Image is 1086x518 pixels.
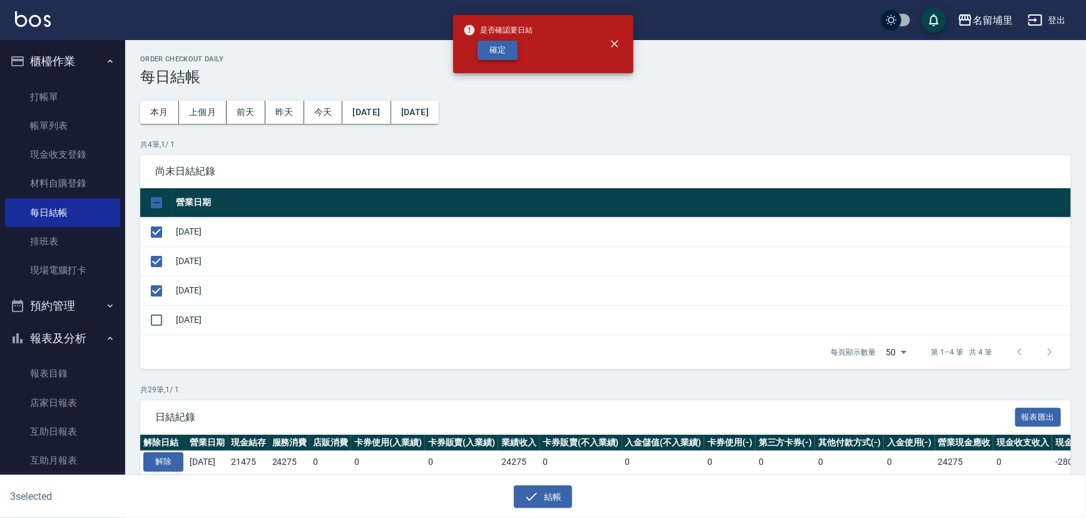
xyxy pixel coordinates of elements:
[391,101,439,124] button: [DATE]
[351,474,425,496] td: 0
[425,435,499,451] th: 卡券販賣(入業績)
[815,435,884,451] th: 其他付款方式(-)
[622,451,705,474] td: 0
[881,335,911,369] div: 50
[498,435,540,451] th: 業績收入
[143,452,183,472] button: 解除
[463,24,533,36] span: 是否確認要日結
[173,217,1071,246] td: [DATE]
[514,485,572,509] button: 結帳
[931,347,992,358] p: 第 1–4 筆 共 4 筆
[140,101,179,124] button: 本月
[756,435,816,451] th: 第三方卡券(-)
[973,13,1013,28] div: 名留埔里
[140,139,1071,150] p: 共 4 筆, 1 / 1
[5,83,120,111] a: 打帳單
[5,227,120,256] a: 排班表
[5,140,120,169] a: 現金收支登錄
[310,474,351,496] td: 0
[993,451,1052,474] td: 0
[5,256,120,285] a: 現場電腦打卡
[884,435,935,451] th: 入金使用(-)
[884,474,935,496] td: 0
[1015,408,1062,427] button: 報表匯出
[815,474,884,496] td: 0
[269,474,310,496] td: 36182
[425,451,499,474] td: 0
[10,489,269,504] h6: 3 selected
[5,45,120,78] button: 櫃檯作業
[622,474,705,496] td: 0
[540,435,622,451] th: 卡券販賣(不入業績)
[993,474,1052,496] td: 0
[756,474,816,496] td: 0
[269,435,310,451] th: 服務消費
[227,101,265,124] button: 前天
[140,435,187,451] th: 解除日結
[269,451,310,474] td: 24275
[173,305,1071,335] td: [DATE]
[15,11,51,27] img: Logo
[831,347,876,358] p: 每頁顯示數量
[498,474,540,496] td: 36182
[5,198,120,227] a: 每日結帳
[173,188,1071,218] th: 營業日期
[993,435,1052,451] th: 現金收支收入
[310,435,351,451] th: 店販消費
[935,451,994,474] td: 24275
[756,451,816,474] td: 0
[173,276,1071,305] td: [DATE]
[704,435,756,451] th: 卡券使用(-)
[601,30,628,58] button: close
[622,435,705,451] th: 入金儲值(不入業績)
[5,111,120,140] a: 帳單列表
[704,474,756,496] td: 0
[310,451,351,474] td: 0
[179,101,227,124] button: 上個月
[921,8,946,33] button: save
[155,411,1015,424] span: 日結紀錄
[351,435,425,451] th: 卡券使用(入業績)
[304,101,343,124] button: 今天
[478,41,518,60] button: 確定
[953,8,1018,33] button: 名留埔里
[228,474,269,496] td: 33096
[173,246,1071,276] td: [DATE]
[540,474,622,496] td: 0
[140,68,1071,86] h3: 每日結帳
[884,451,935,474] td: 0
[5,322,120,355] button: 報表及分析
[5,359,120,388] a: 報表目錄
[935,435,994,451] th: 營業現金應收
[1015,410,1062,422] a: 報表匯出
[5,446,120,475] a: 互助月報表
[5,290,120,322] button: 預約管理
[815,451,884,474] td: 0
[5,417,120,446] a: 互助日報表
[228,435,269,451] th: 現金結存
[140,384,1071,395] p: 共 29 筆, 1 / 1
[187,435,228,451] th: 營業日期
[351,451,425,474] td: 0
[498,451,540,474] td: 24275
[540,451,622,474] td: 0
[155,165,1056,178] span: 尚未日結紀錄
[425,474,499,496] td: 0
[187,474,228,496] td: [DATE]
[935,474,994,496] td: 36182
[5,388,120,417] a: 店家日報表
[342,101,391,124] button: [DATE]
[5,169,120,198] a: 材料自購登錄
[228,451,269,474] td: 21475
[187,451,228,474] td: [DATE]
[265,101,304,124] button: 昨天
[140,55,1071,63] h2: Order checkout daily
[704,451,756,474] td: 0
[1023,9,1071,32] button: 登出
